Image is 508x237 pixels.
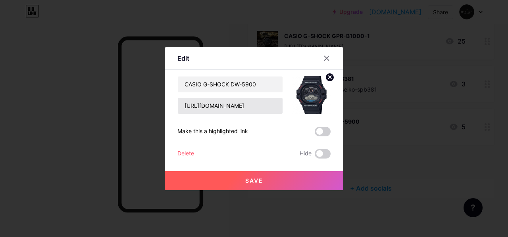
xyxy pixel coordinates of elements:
[178,98,283,114] input: URL
[178,76,283,92] input: Title
[177,127,248,136] div: Make this a highlighted link
[292,76,331,114] img: link_thumbnail
[300,149,312,159] span: Hide
[245,177,263,184] span: Save
[165,171,343,190] button: Save
[177,54,189,63] div: Edit
[177,149,194,159] div: Delete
